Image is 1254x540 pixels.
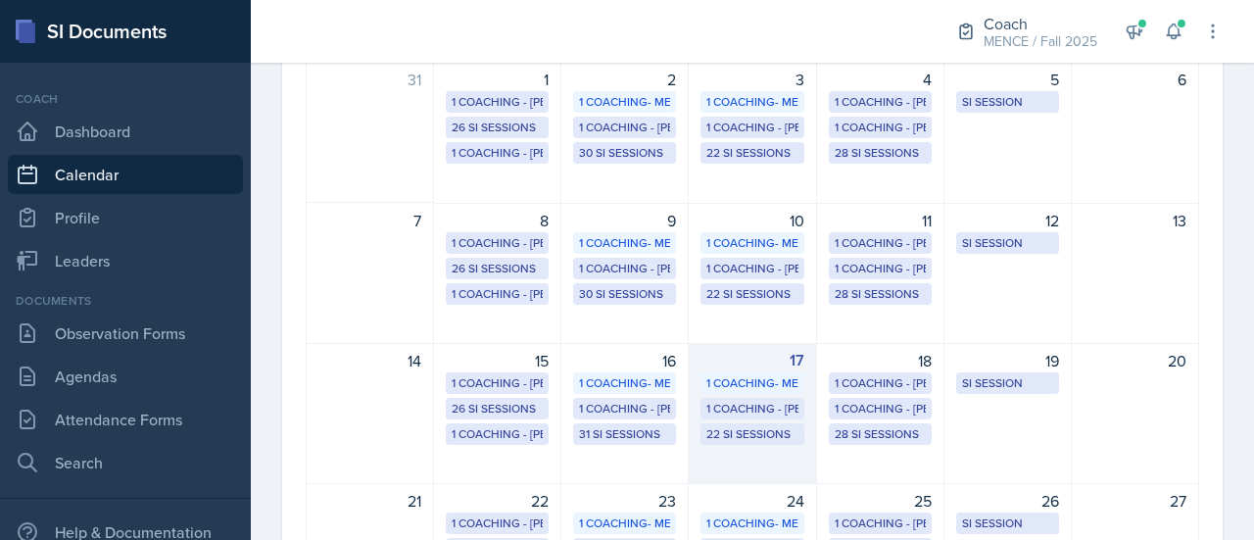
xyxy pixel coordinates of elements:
[318,489,421,513] div: 21
[829,68,932,91] div: 4
[8,90,243,108] div: Coach
[835,119,926,136] div: 1 Coaching - [PERSON_NAME]
[706,119,797,136] div: 1 Coaching - [PERSON_NAME]
[706,144,797,162] div: 22 SI Sessions
[8,241,243,280] a: Leaders
[835,144,926,162] div: 28 SI Sessions
[579,425,670,443] div: 31 SI Sessions
[835,285,926,303] div: 28 SI Sessions
[318,349,421,372] div: 14
[452,515,543,532] div: 1 Coaching - [PERSON_NAME]
[579,119,670,136] div: 1 Coaching - [PERSON_NAME]
[452,260,543,277] div: 26 SI Sessions
[706,515,797,532] div: 1 Coaching- MENC
[446,489,549,513] div: 22
[8,400,243,439] a: Attendance Forms
[835,400,926,417] div: 1 Coaching - [PERSON_NAME]
[579,515,670,532] div: 1 Coaching- MENC
[8,357,243,396] a: Agendas
[452,144,543,162] div: 1 Coaching - [PERSON_NAME]
[700,209,803,232] div: 10
[962,515,1053,532] div: SI Session
[984,31,1097,52] div: MENCE / Fall 2025
[579,285,670,303] div: 30 SI Sessions
[452,234,543,252] div: 1 Coaching - [PERSON_NAME]
[579,400,670,417] div: 1 Coaching - [PERSON_NAME]
[835,93,926,111] div: 1 Coaching - [PERSON_NAME]
[1084,349,1186,372] div: 20
[452,285,543,303] div: 1 Coaching - [PERSON_NAME]
[579,260,670,277] div: 1 Coaching - [PERSON_NAME]
[573,349,676,372] div: 16
[8,198,243,237] a: Profile
[452,119,543,136] div: 26 SI Sessions
[706,93,797,111] div: 1 Coaching- MENC
[700,489,803,513] div: 24
[446,349,549,372] div: 15
[829,349,932,372] div: 18
[962,234,1053,252] div: SI Session
[956,68,1059,91] div: 5
[706,374,797,392] div: 1 Coaching- MENC
[579,93,670,111] div: 1 Coaching- MENC
[829,209,932,232] div: 11
[829,489,932,513] div: 25
[700,349,803,372] div: 17
[8,155,243,194] a: Calendar
[452,400,543,417] div: 26 SI Sessions
[452,425,543,443] div: 1 Coaching - [PERSON_NAME]
[446,209,549,232] div: 8
[835,515,926,532] div: 1 Coaching - [PERSON_NAME]
[956,209,1059,232] div: 12
[706,260,797,277] div: 1 Coaching - [PERSON_NAME]
[706,285,797,303] div: 22 SI Sessions
[579,374,670,392] div: 1 Coaching- MENC
[706,234,797,252] div: 1 Coaching- MENC
[1084,68,1186,91] div: 6
[835,425,926,443] div: 28 SI Sessions
[579,144,670,162] div: 30 SI Sessions
[8,112,243,151] a: Dashboard
[318,68,421,91] div: 31
[984,12,1097,35] div: Coach
[452,374,543,392] div: 1 Coaching - [PERSON_NAME]
[1084,209,1186,232] div: 13
[1084,489,1186,513] div: 27
[962,93,1053,111] div: SI Session
[573,489,676,513] div: 23
[706,400,797,417] div: 1 Coaching - [PERSON_NAME]
[962,374,1053,392] div: SI Session
[8,292,243,310] div: Documents
[579,234,670,252] div: 1 Coaching- MENC
[573,209,676,232] div: 9
[8,314,243,353] a: Observation Forms
[835,234,926,252] div: 1 Coaching - [PERSON_NAME]
[446,68,549,91] div: 1
[573,68,676,91] div: 2
[835,260,926,277] div: 1 Coaching - [PERSON_NAME]
[318,209,421,232] div: 7
[8,443,243,482] a: Search
[956,349,1059,372] div: 19
[706,425,797,443] div: 22 SI Sessions
[956,489,1059,513] div: 26
[835,374,926,392] div: 1 Coaching - [PERSON_NAME]
[700,68,803,91] div: 3
[452,93,543,111] div: 1 Coaching - [PERSON_NAME]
